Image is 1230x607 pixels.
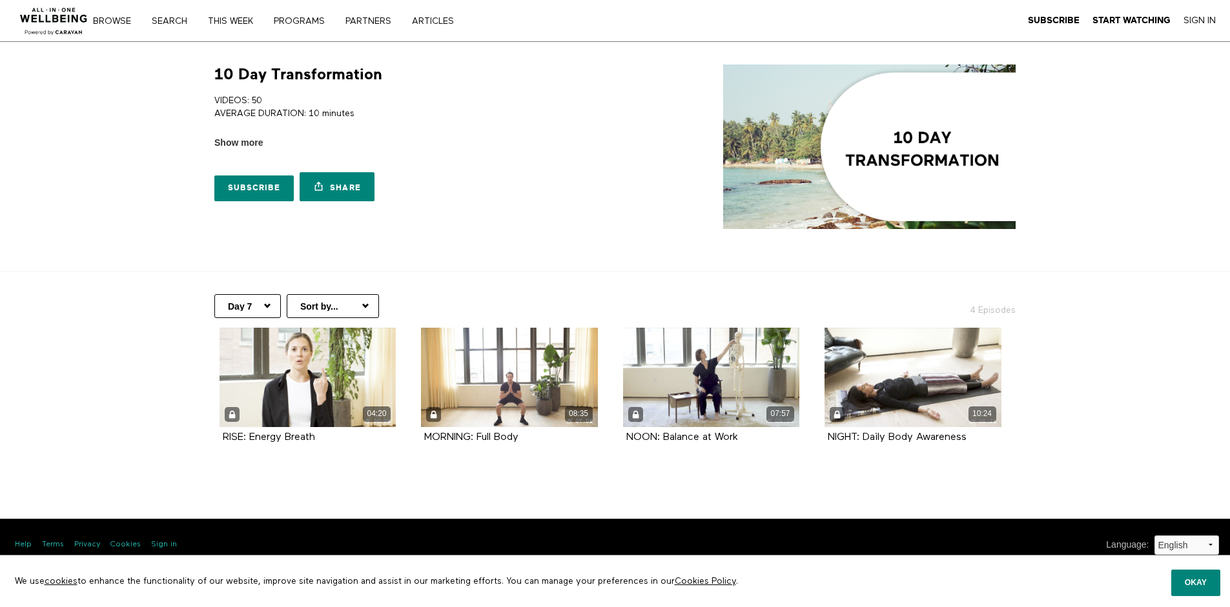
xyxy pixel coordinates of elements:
a: Sign in [151,539,177,550]
a: NIGHT: Daily Body Awareness [828,432,967,442]
button: Okay [1171,570,1220,595]
div: 07:57 [766,406,794,421]
h1: 10 Day Transformation [214,65,382,85]
a: PARTNERS [341,17,405,26]
h2: 4 Episodes [878,294,1023,317]
a: Start Watching [1092,15,1171,26]
a: NOON: Balance at Work 07:57 [623,328,800,427]
a: PROGRAMS [269,17,338,26]
p: We use to enhance the functionality of our website, improve site navigation and assist in our mar... [5,565,970,597]
strong: RISE: Energy Breath [223,432,315,443]
p: VIDEOS: 50 AVERAGE DURATION: 10 minutes [214,94,610,121]
strong: Subscribe [1028,15,1080,25]
a: NOON: Balance at Work [626,432,738,442]
a: Cookies [110,539,141,550]
div: 10:24 [969,406,996,421]
strong: Start Watching [1092,15,1171,25]
a: RISE: Energy Breath [223,432,315,442]
a: Sign In [1184,15,1216,26]
a: Subscribe [1028,15,1080,26]
a: Search [147,17,201,26]
div: 08:35 [565,406,593,421]
a: Terms [42,539,64,550]
strong: MORNING: Full Body [424,432,518,443]
label: Language : [1106,538,1149,552]
a: Subscribe [214,175,294,201]
a: MORNING: Full Body [424,432,518,442]
a: RISE: Energy Breath 04:20 [220,328,396,427]
img: 10 Day Transformation [723,65,1016,229]
a: THIS WEEK [203,17,267,26]
a: Cookies Policy [675,577,736,586]
a: ARTICLES [407,17,467,26]
a: cookies [45,577,77,586]
a: NIGHT: Daily Body Awareness 10:24 [825,328,1001,427]
a: Browse [88,17,145,26]
nav: Primary [102,14,480,27]
a: MORNING: Full Body 08:35 [421,328,598,427]
a: Privacy [74,539,100,550]
a: Help [15,539,32,550]
a: Share [300,172,374,201]
strong: NIGHT: Daily Body Awareness [828,432,967,443]
strong: NOON: Balance at Work [626,432,738,443]
div: 04:20 [363,406,391,421]
span: Show more [214,136,263,150]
